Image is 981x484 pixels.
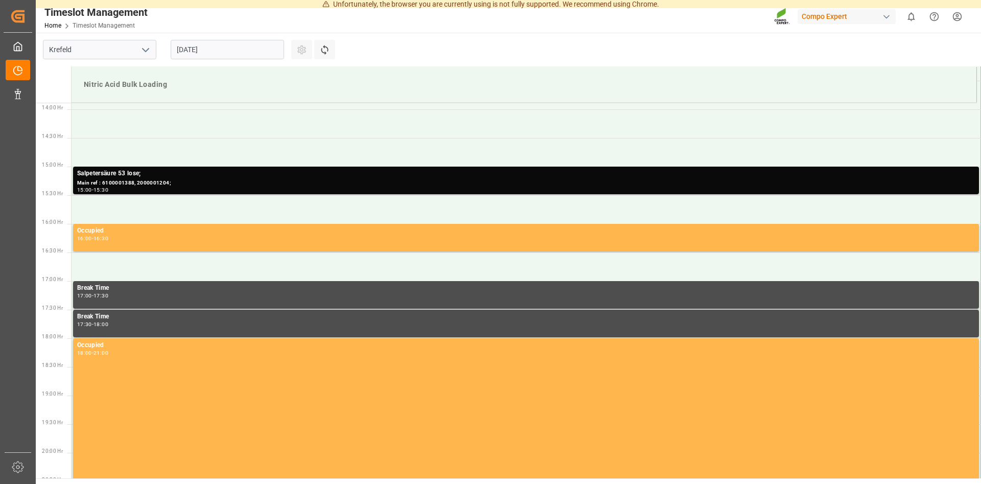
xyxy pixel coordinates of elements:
div: Occupied [77,226,975,236]
div: 16:30 [94,236,108,241]
div: Break Time [77,312,975,322]
span: 15:00 Hr [42,162,63,168]
span: 20:30 Hr [42,477,63,482]
span: 20:00 Hr [42,448,63,454]
div: Break Time [77,283,975,293]
div: Compo Expert [798,9,896,24]
div: - [92,351,94,355]
div: - [92,322,94,327]
span: 19:00 Hr [42,391,63,397]
span: 14:00 Hr [42,105,63,110]
button: open menu [137,42,153,58]
div: 21:00 [94,351,108,355]
a: Home [44,22,61,29]
input: Type to search/select [43,40,156,59]
div: Timeslot Management [44,5,148,20]
div: Occupied [77,340,975,351]
span: 18:30 Hr [42,362,63,368]
span: 17:00 Hr [42,276,63,282]
span: 17:30 Hr [42,305,63,311]
div: - [92,293,94,298]
div: 18:00 [77,351,92,355]
div: 15:00 [77,188,92,192]
div: 16:00 [77,236,92,241]
div: - [92,236,94,241]
button: show 0 new notifications [900,5,923,28]
div: Nitric Acid Bulk Loading [80,75,968,94]
div: 15:30 [94,188,108,192]
span: 19:30 Hr [42,420,63,425]
div: 18:00 [94,322,108,327]
input: DD.MM.YYYY [171,40,284,59]
img: Screenshot%202023-09-29%20at%2010.02.21.png_1712312052.png [774,8,790,26]
div: - [92,188,94,192]
span: 15:30 Hr [42,191,63,196]
div: Main ref : 6100001388, 2000001204; [77,179,975,188]
span: 14:30 Hr [42,133,63,139]
span: 16:30 Hr [42,248,63,253]
button: Compo Expert [798,7,900,26]
span: 16:00 Hr [42,219,63,225]
div: 17:30 [94,293,108,298]
div: 17:00 [77,293,92,298]
button: Help Center [923,5,946,28]
div: 17:30 [77,322,92,327]
div: Salpetersäure 53 lose; [77,169,975,179]
span: 18:00 Hr [42,334,63,339]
